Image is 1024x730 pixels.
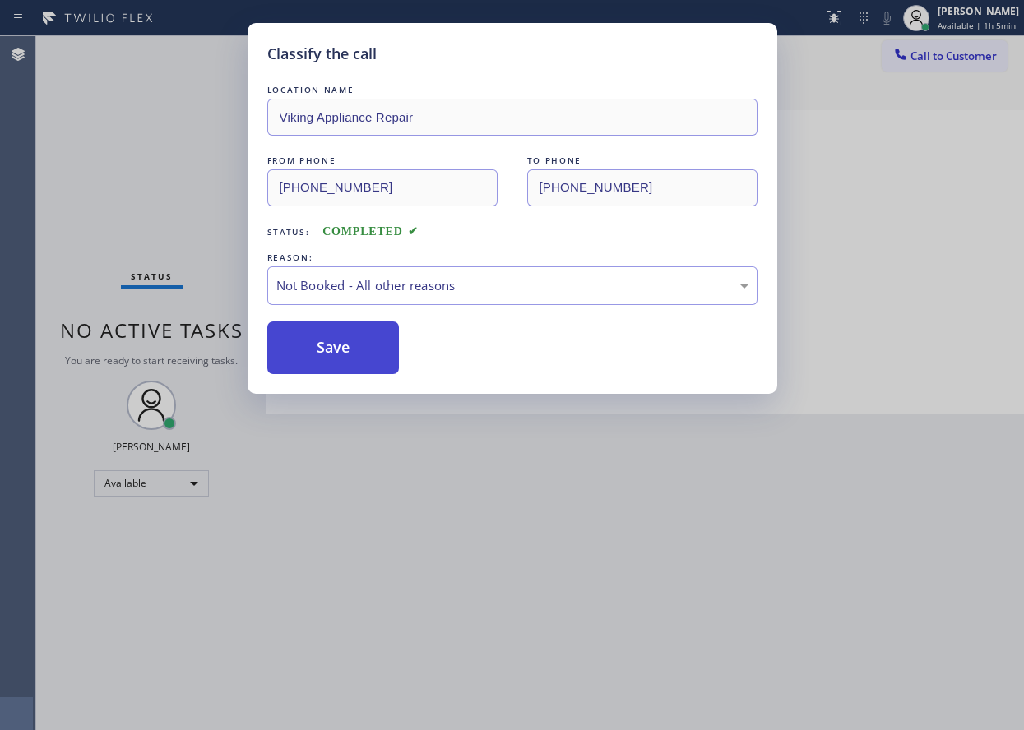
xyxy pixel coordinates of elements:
h5: Classify the call [267,43,377,65]
input: To phone [527,169,758,206]
div: Not Booked - All other reasons [276,276,748,295]
div: TO PHONE [527,152,758,169]
span: COMPLETED [322,225,418,238]
button: Save [267,321,400,374]
input: From phone [267,169,498,206]
div: FROM PHONE [267,152,498,169]
span: Status: [267,226,310,238]
div: REASON: [267,249,758,266]
div: LOCATION NAME [267,81,758,99]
